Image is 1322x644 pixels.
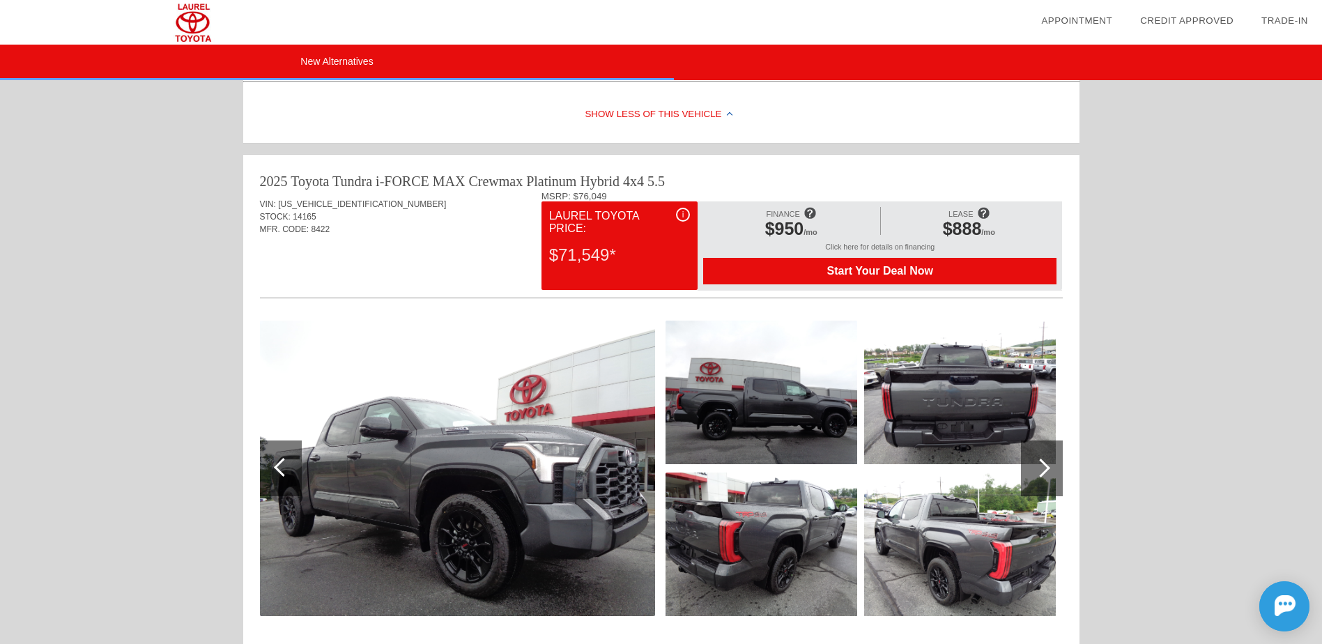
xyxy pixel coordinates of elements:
[864,473,1056,616] img: 70d94dcf5eb64a70bd7ac82b118e35aa.JPG
[260,171,466,191] div: 2025 Toyota Tundra i-FORCE MAX
[710,219,872,243] div: /mo
[278,199,446,209] span: [US_VEHICLE_IDENTIFICATION_NUMBER]
[676,208,690,222] div: i
[260,199,276,209] span: VIN:
[765,219,804,238] span: $950
[549,237,690,273] div: $71,549*
[293,212,316,222] span: 14165
[260,321,655,616] img: 1726e218c41c45e08c123923d1618629.JPG
[243,87,1079,143] div: Show Less of this Vehicle
[703,243,1056,258] div: Click here for details on financing
[312,224,330,234] span: 8422
[260,256,1063,279] div: Quoted on [DATE] 8:06:50 PM
[1261,15,1308,26] a: Trade-In
[948,210,973,218] span: LEASE
[666,473,857,616] img: 92a77331a40840559ec54e98bb912168.JPG
[1140,15,1233,26] a: Credit Approved
[541,191,1063,201] div: MSRP: $76,049
[666,321,857,464] img: e4f842ea217b47918b8b0aafc1ad4e70.JPG
[888,219,1050,243] div: /mo
[767,210,800,218] span: FINANCE
[468,171,665,191] div: Crewmax Platinum Hybrid 4x4 5.5
[943,219,982,238] span: $888
[1197,569,1322,644] iframe: Chat Assistance
[721,265,1039,277] span: Start Your Deal Now
[260,212,291,222] span: STOCK:
[549,208,690,237] div: Laurel Toyota Price:
[1041,15,1112,26] a: Appointment
[864,321,1056,464] img: ccfdc463da644e14b52dbad25ce56146.JPG
[260,224,309,234] span: MFR. CODE:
